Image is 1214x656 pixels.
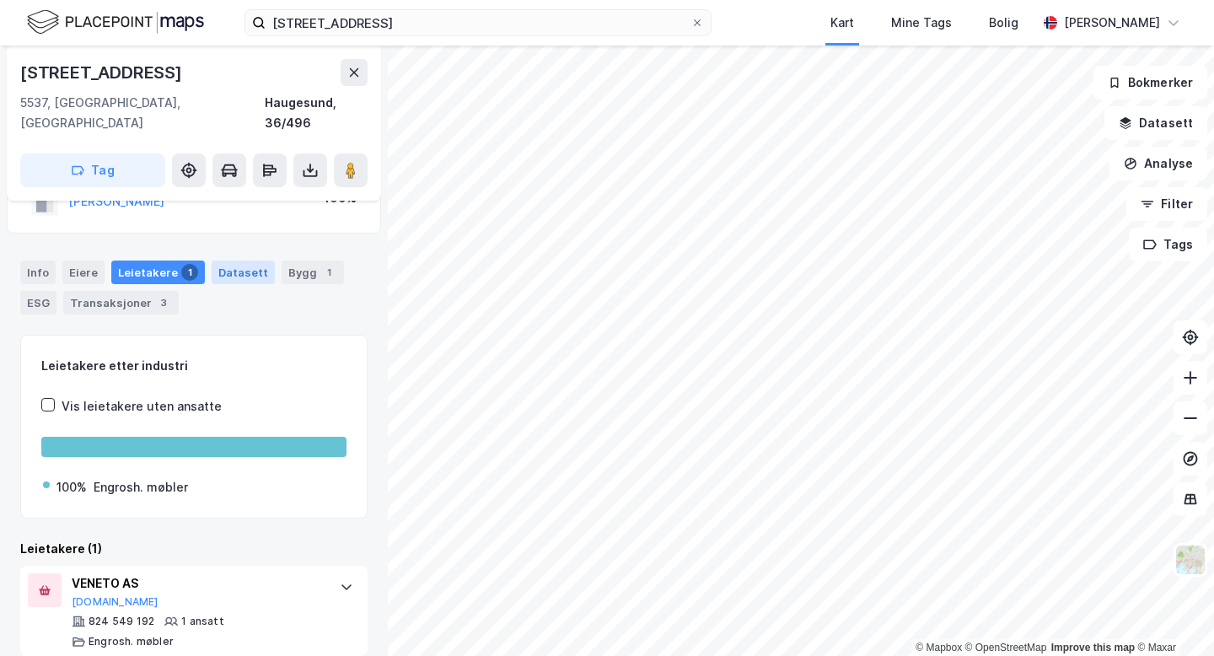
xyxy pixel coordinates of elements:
div: Leietakere (1) [20,539,368,559]
a: Mapbox [916,642,962,653]
div: 100% [56,477,87,497]
div: Kontrollprogram for chat [1130,575,1214,656]
div: 5537, [GEOGRAPHIC_DATA], [GEOGRAPHIC_DATA] [20,93,265,133]
div: Eiere [62,261,105,284]
img: Z [1174,544,1206,576]
div: Leietakere etter industri [41,356,346,376]
div: 1 [320,264,337,281]
div: Transaksjoner [63,291,179,315]
a: OpenStreetMap [965,642,1047,653]
button: Filter [1126,187,1207,221]
div: [STREET_ADDRESS] [20,59,185,86]
button: [DOMAIN_NAME] [72,595,158,609]
button: Tag [20,153,165,187]
button: Tags [1129,228,1207,261]
div: Info [20,261,56,284]
div: 3 [155,294,172,311]
div: VENETO AS [72,573,323,594]
button: Analyse [1109,147,1207,180]
div: Bygg [282,261,344,284]
div: Kart [830,13,854,33]
button: Bokmerker [1093,66,1207,99]
a: Improve this map [1051,642,1135,653]
div: 1 ansatt [181,615,224,628]
div: Mine Tags [891,13,952,33]
img: logo.f888ab2527a4732fd821a326f86c7f29.svg [27,8,204,37]
div: Engrosh. møbler [94,477,188,497]
div: 824 549 192 [89,615,154,628]
div: ESG [20,291,56,315]
div: Vis leietakere uten ansatte [62,396,222,417]
div: Haugesund, 36/496 [265,93,368,133]
div: Leietakere [111,261,205,284]
iframe: Chat Widget [1130,575,1214,656]
div: [PERSON_NAME] [1064,13,1160,33]
input: Søk på adresse, matrikkel, gårdeiere, leietakere eller personer [266,10,690,35]
div: Bolig [989,13,1018,33]
div: Datasett [212,261,275,284]
button: Datasett [1104,106,1207,140]
div: 1 [181,264,198,281]
div: Engrosh. møbler [89,635,174,648]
